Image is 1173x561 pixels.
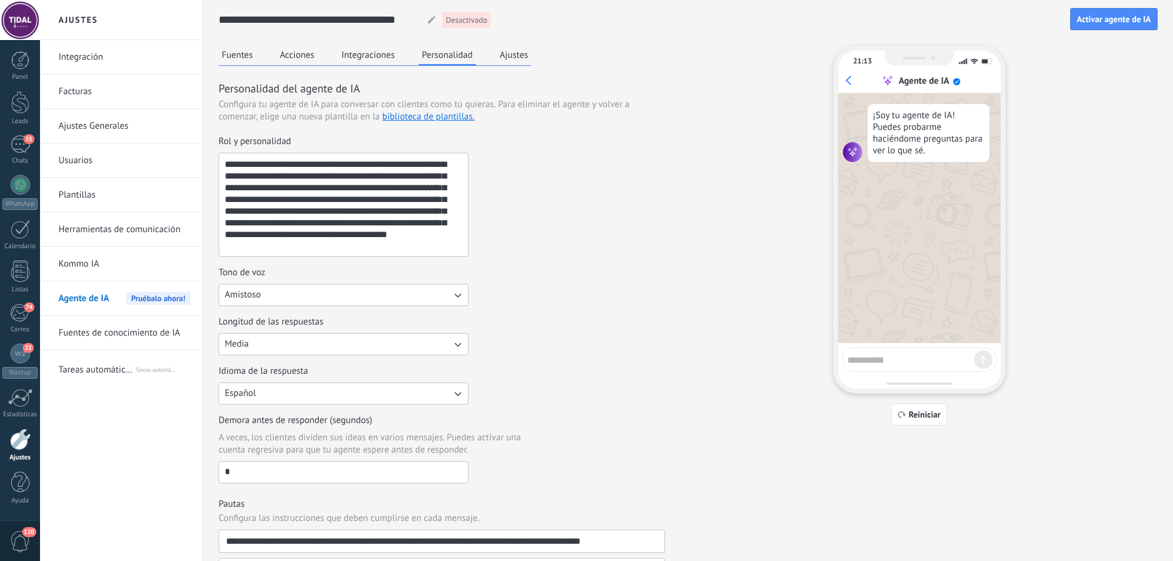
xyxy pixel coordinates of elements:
button: Integraciones [339,46,398,64]
div: Correo [2,326,38,334]
button: Tono de voz [219,284,469,306]
img: Wazzup [15,348,26,359]
div: Ajustes [2,454,38,462]
button: Longitud de las respuestas [219,333,469,355]
button: Reiniciar [891,403,948,426]
h3: Personalidad del agente de IA [219,81,665,96]
span: Pruébalo ahora! [126,292,190,305]
li: Ajustes Generales [40,109,203,143]
span: Configura tu agente de IA para conversar con clientes como tú quieras. [219,99,496,111]
a: Fuentes de conocimiento de IA [58,316,190,350]
button: Ajustes [497,46,531,64]
li: Usuarios [40,143,203,178]
div: Panel [2,73,38,81]
button: Idioma de la respuesta [219,382,469,405]
a: Kommo IA [58,247,190,281]
div: WhatsApp [2,198,38,210]
span: Desactivado [446,14,487,26]
div: Estadísticas [2,411,38,419]
li: Facturas [40,75,203,109]
span: Longitud de las respuestas [219,316,323,328]
span: Activar agente de IA [1077,15,1151,23]
li: Integración [40,40,203,75]
button: Fuentes [219,46,256,64]
img: agent icon [843,142,863,162]
span: 22 [23,343,33,353]
span: Tono de voz [219,267,265,279]
div: Listas [2,286,38,294]
a: Herramientas de comunicación [58,212,190,247]
a: Agente de IAPruébalo ahora! [58,281,190,316]
span: Español [225,387,256,400]
a: biblioteca de plantillas. [382,111,475,123]
div: Wazzup [2,367,38,379]
input: Demora antes de responder (segundos)A veces, los clientes dividen sus ideas en varios mensajes. P... [219,462,468,482]
span: Tareas automáticas para correos leídos via NOVA [58,353,134,382]
span: Media [225,338,249,350]
a: Tareas automáticas para correos leídos via NOVATareas automáticas para correos leídos via NOVA [58,353,190,382]
div: Chats [2,157,38,165]
li: Plantillas [40,178,203,212]
li: Kommo IA [40,247,203,281]
textarea: Rol y personalidad [219,153,466,256]
span: Agente de IA [58,281,109,316]
div: ¡Soy tu agente de IA! Puedes probarme haciéndome preguntas para ver lo que sé. [868,104,990,162]
li: Agente de IA [40,281,203,316]
span: Rol y personalidad [219,135,291,148]
div: Leads [2,118,38,126]
a: Plantillas [58,178,190,212]
button: Personalidad [419,46,476,66]
span: Para eliminar el agente y volver a comenzar, elige una nueva plantilla en la [219,99,629,123]
div: Ayuda [2,497,38,505]
div: 21:13 [853,57,872,66]
a: Ajustes Generales [58,109,190,143]
span: 120 [22,527,36,537]
a: Integración [58,40,190,75]
span: A veces, los clientes dividen sus ideas en varios mensajes. Puedes activar una cuenta regresiva p... [219,432,542,456]
button: Acciones [277,46,318,64]
h3: Pautas [219,498,665,510]
a: Facturas [58,75,190,109]
div: Agente de IA [898,75,949,87]
div: Calendario [2,243,38,251]
span: 74 [24,302,34,312]
span: Amistoso [225,289,261,301]
button: Activar agente de IA [1070,8,1158,30]
span: Tareas automáticas para correos leídos via NOVA [135,353,190,382]
a: Usuarios [58,143,190,178]
li: Tareas automáticas para correos leídos via NOVA [40,350,203,384]
span: Demora antes de responder (segundos) [219,414,373,427]
li: Herramientas de comunicación [40,212,203,247]
span: Configura las instrucciones que deben cumplirse en cada mensaje. [219,512,480,525]
span: Reiniciar [909,410,941,419]
span: 35 [23,134,34,144]
span: Idioma de la respuesta [219,365,308,377]
li: Fuentes de conocimiento de IA [40,316,203,350]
